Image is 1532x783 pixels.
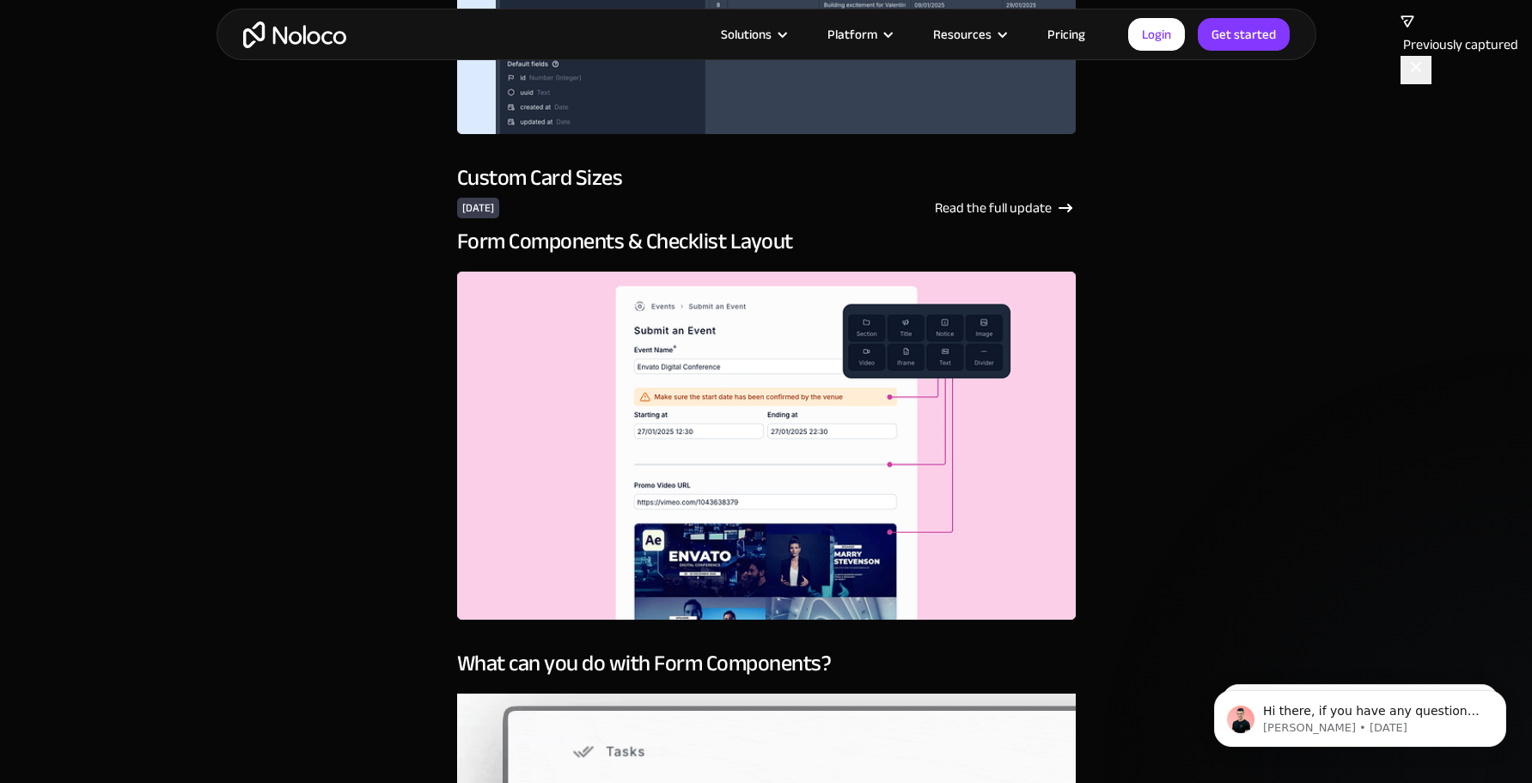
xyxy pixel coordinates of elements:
[912,23,1026,46] div: Resources
[457,651,1076,676] h3: What can you do with Form Components?
[243,21,346,48] a: home
[827,23,877,46] div: Platform
[457,165,1076,191] h3: Custom Card Sizes
[457,198,1076,218] a: [DATE]Read the full update
[935,198,1052,218] div: Read the full update
[721,23,772,46] div: Solutions
[1198,18,1290,51] a: Get started
[1188,654,1532,774] iframe: Intercom notifications message
[1026,23,1107,46] a: Pricing
[699,23,806,46] div: Solutions
[457,229,1076,254] h3: Form Components & Checklist Layout
[457,198,499,218] div: [DATE]
[1128,18,1185,51] a: Login
[806,23,912,46] div: Platform
[933,23,992,46] div: Resources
